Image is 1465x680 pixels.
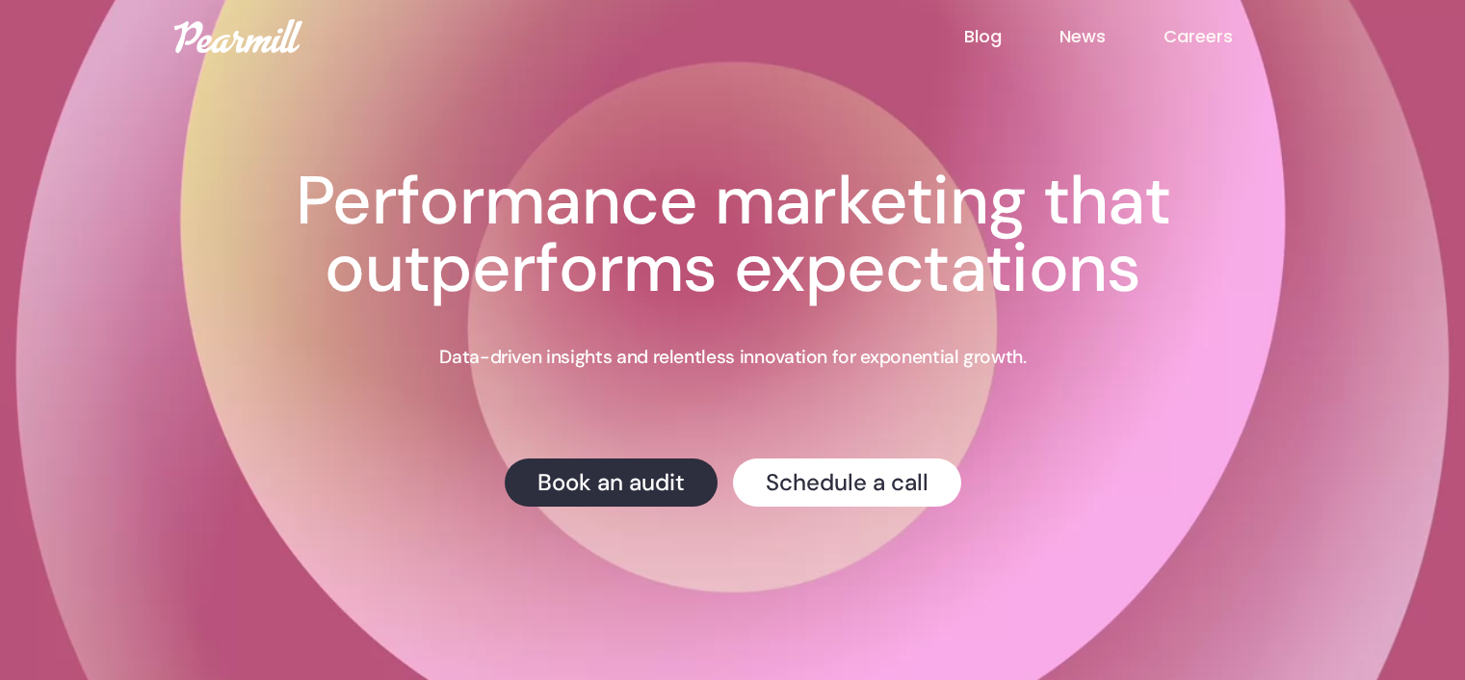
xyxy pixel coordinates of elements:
a: Blog [964,24,1060,49]
a: Book an audit [505,458,718,507]
a: News [1060,24,1164,49]
a: Careers [1164,24,1291,49]
h1: Performance marketing that outperforms expectations [194,168,1272,302]
img: Pearmill logo [174,19,302,53]
p: Data-driven insights and relentless innovation for exponential growth. [439,345,1026,370]
a: Schedule a call [733,458,961,507]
